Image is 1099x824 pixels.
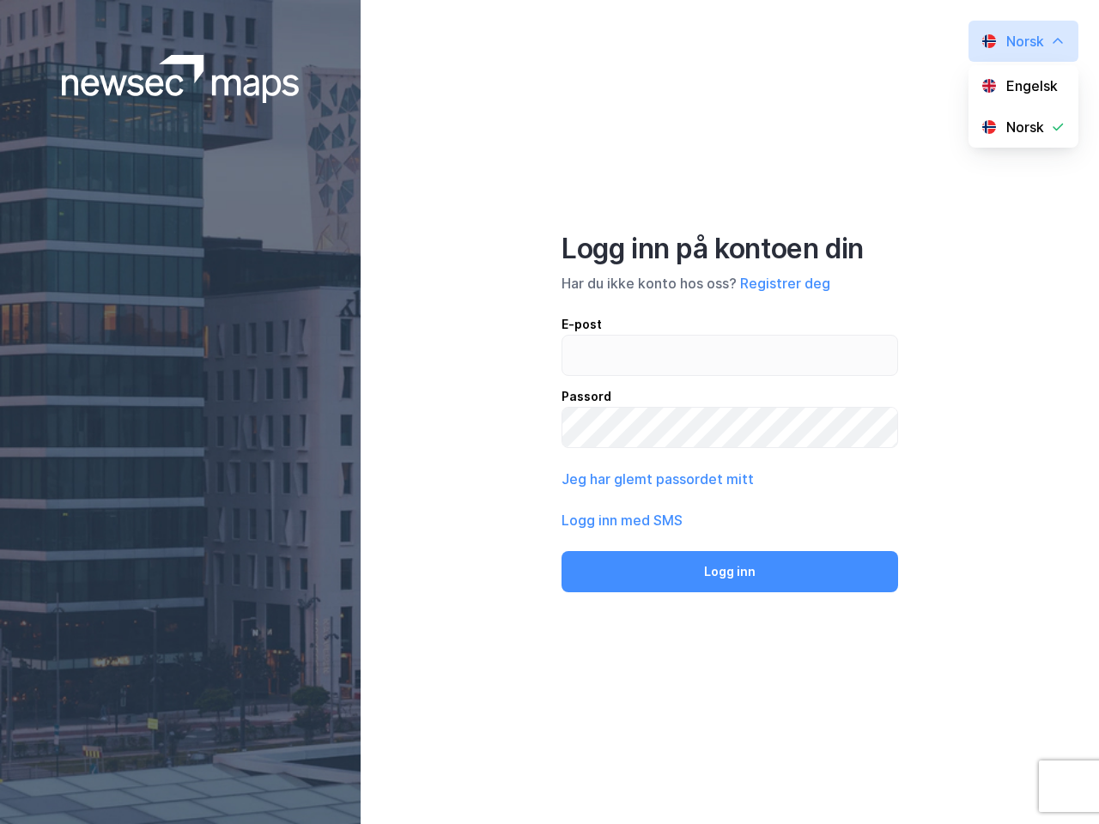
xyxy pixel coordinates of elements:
button: Logg inn [562,551,898,592]
div: Passord [562,386,898,407]
button: Logg inn med SMS [562,510,683,530]
div: Engelsk [1006,76,1058,96]
button: Registrer deg [740,273,830,294]
div: Norsk [1006,31,1044,51]
div: E-post [562,314,898,335]
button: Jeg har glemt passordet mitt [562,469,754,489]
iframe: Chat Widget [1013,742,1099,824]
div: Norsk [1006,117,1044,137]
img: logoWhite.bf58a803f64e89776f2b079ca2356427.svg [62,55,300,103]
div: Logg inn på kontoen din [562,232,898,266]
div: Har du ikke konto hos oss? [562,273,898,294]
